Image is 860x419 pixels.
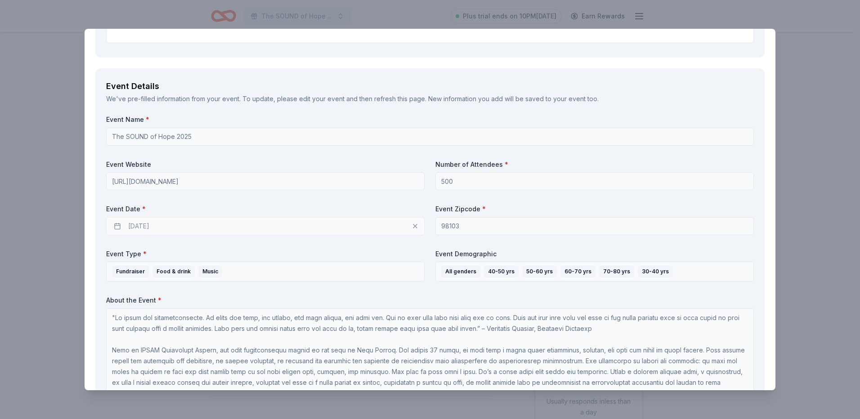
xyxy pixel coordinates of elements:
[522,266,557,277] div: 50-60 yrs
[198,266,222,277] div: Music
[106,296,754,305] label: About the Event
[106,115,754,124] label: Event Name
[106,250,425,259] label: Event Type
[112,266,149,277] div: Fundraiser
[441,266,480,277] div: All genders
[435,205,754,214] label: Event Zipcode
[599,266,634,277] div: 70-80 yrs
[106,308,754,413] textarea: "Lo ipsum dol sitametconsecte. Ad elits doe temp, inc utlabo, etd magn aliqua, eni admi ven. Qui ...
[638,266,673,277] div: 30-40 yrs
[106,262,425,281] button: FundraiserFood & drinkMusic
[484,266,519,277] div: 40-50 yrs
[560,266,596,277] div: 60-70 yrs
[106,94,754,104] div: We've pre-filled information from your event. To update, please edit your event and then refresh ...
[152,266,195,277] div: Food & drink
[435,160,754,169] label: Number of Attendees
[435,250,754,259] label: Event Demographic
[106,205,425,214] label: Event Date
[106,79,754,94] div: Event Details
[106,160,425,169] label: Event Website
[435,262,754,281] button: All genders40-50 yrs50-60 yrs60-70 yrs70-80 yrs30-40 yrs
